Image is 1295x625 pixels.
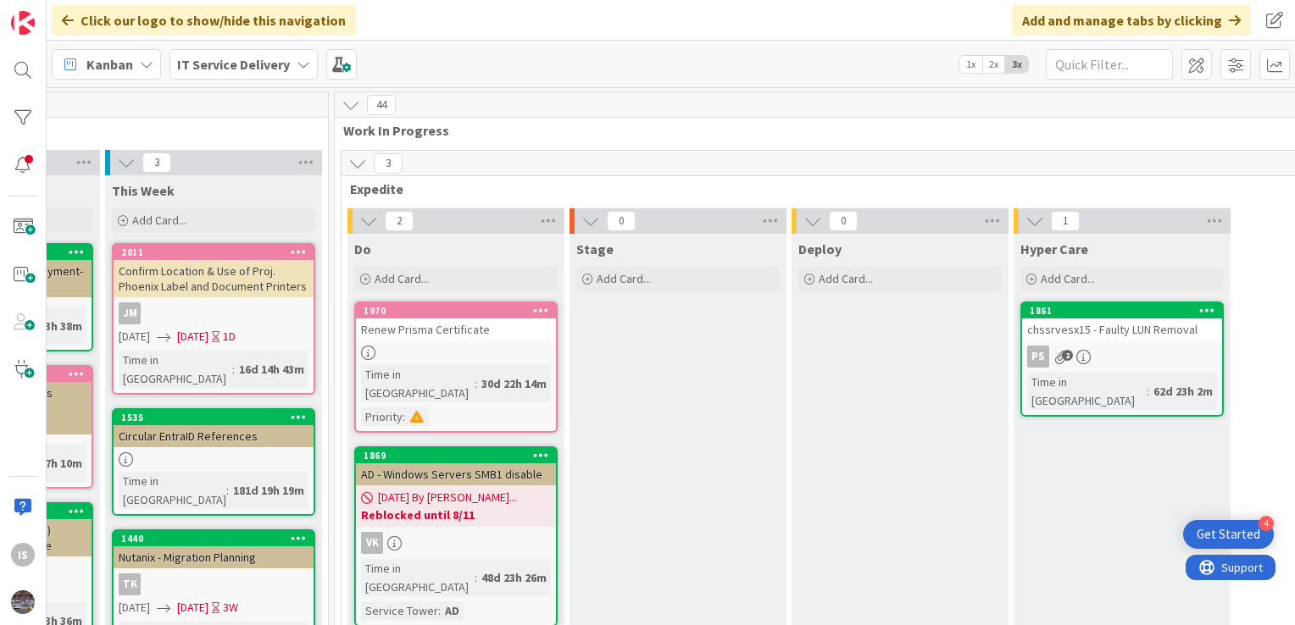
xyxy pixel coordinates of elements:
[1030,305,1222,317] div: 1861
[361,559,475,596] div: Time in [GEOGRAPHIC_DATA]
[177,56,290,73] b: IT Service Delivery
[1183,520,1274,549] div: Open Get Started checklist, remaining modules: 4
[114,302,314,324] div: JM
[441,601,464,620] div: AD
[112,182,175,199] span: This Week
[121,246,314,258] div: 2011
[132,213,186,228] span: Add Card...
[356,532,556,554] div: VK
[1147,382,1149,401] span: :
[121,412,314,423] div: 1535
[1022,346,1222,368] div: PS
[356,448,556,463] div: 1869
[114,531,314,546] div: 1440
[223,328,236,346] div: 1D
[829,211,858,231] span: 0
[354,241,371,257] span: Do
[1027,373,1147,410] div: Time in [GEOGRAPHIC_DATA]
[367,95,396,115] span: 44
[52,5,356,36] div: Click our logo to show/hide this navigation
[119,599,150,617] span: [DATE]
[86,54,133,75] span: Kanban
[374,153,403,174] span: 3
[403,407,405,426] span: :
[13,454,86,473] div: 94d 17h 10m
[356,303,556,340] div: 1970Renew Prisma Certificate
[114,245,314,297] div: 2011Confirm Location & Use of Proj. Phoenix Label and Document Printers
[982,56,1005,73] span: 2x
[114,245,314,260] div: 2011
[114,425,314,447] div: Circular EntraID References
[1005,56,1028,73] span: 3x
[1197,526,1260,543] div: Get Started
[1022,318,1222,340] div: chssrvesx15 - Faulty LUN Removal
[361,532,383,554] div: VK
[1022,303,1222,340] div: 1861chssrvesx15 - Faulty LUN Removal
[119,328,150,346] span: [DATE]
[576,241,614,257] span: Stage
[959,56,982,73] span: 1x
[475,568,477,587] span: :
[378,489,517,506] span: [DATE] By [PERSON_NAME]...
[361,407,403,426] div: Priority
[375,271,429,286] span: Add Card...
[356,463,556,485] div: AD - Windows Servers SMB1 disable
[114,573,314,595] div: TK
[1046,49,1173,80] input: Quick Filter...
[36,3,77,23] span: Support
[361,506,551,523] b: Reblocked until 8/11
[597,271,651,286] span: Add Card...
[364,450,556,462] div: 1869
[356,318,556,340] div: Renew Prisma Certificate
[356,303,556,318] div: 1970
[819,271,873,286] span: Add Card...
[235,360,308,379] div: 16d 14h 43m
[1062,350,1073,361] span: 2
[354,301,558,433] a: 1970Renew Prisma CertificateTime in [GEOGRAPHIC_DATA]:30d 22h 14mPriority:
[1149,382,1217,401] div: 62d 23h 2m
[229,481,308,500] div: 181d 19h 19m
[114,410,314,425] div: 1535
[361,601,438,620] div: Service Tower
[177,599,208,617] span: [DATE]
[361,365,475,402] div: Time in [GEOGRAPHIC_DATA]
[1012,5,1251,36] div: Add and manage tabs by clicking
[119,351,232,388] div: Time in [GEOGRAPHIC_DATA]
[364,305,556,317] div: 1970
[177,328,208,346] span: [DATE]
[1020,301,1224,417] a: 1861chssrvesx15 - Faulty LUN RemovalPSTime in [GEOGRAPHIC_DATA]:62d 23h 2m
[114,260,314,297] div: Confirm Location & Use of Proj. Phoenix Label and Document Printers
[1051,211,1080,231] span: 1
[226,481,229,500] span: :
[477,568,551,587] div: 48d 23h 26m
[477,374,551,393] div: 30d 22h 14m
[438,601,441,620] span: :
[119,302,141,324] div: JM
[1259,516,1274,531] div: 4
[385,211,414,231] span: 2
[1027,346,1049,368] div: PS
[798,241,842,257] span: Deploy
[13,317,86,335] div: 47d 23h 38m
[475,374,477,393] span: :
[112,408,315,516] a: 1535Circular EntraID ReferencesTime in [GEOGRAPHIC_DATA]:181d 19h 19m
[223,599,238,617] div: 3W
[1020,241,1088,257] span: Hyper Care
[142,152,171,173] span: 3
[114,410,314,447] div: 1535Circular EntraID References
[114,546,314,568] div: Nutanix - Migration Planning
[11,11,35,35] img: Visit kanbanzone.com
[232,360,235,379] span: :
[119,472,226,509] div: Time in [GEOGRAPHIC_DATA]
[11,543,35,567] div: Is
[114,531,314,568] div: 1440Nutanix - Migration Planning
[607,211,636,231] span: 0
[1022,303,1222,318] div: 1861
[11,590,35,614] img: avatar
[1041,271,1095,286] span: Add Card...
[356,448,556,485] div: 1869AD - Windows Servers SMB1 disable
[112,243,315,395] a: 2011Confirm Location & Use of Proj. Phoenix Label and Document PrintersJM[DATE][DATE]1DTime in [G...
[119,573,141,595] div: TK
[121,533,314,545] div: 1440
